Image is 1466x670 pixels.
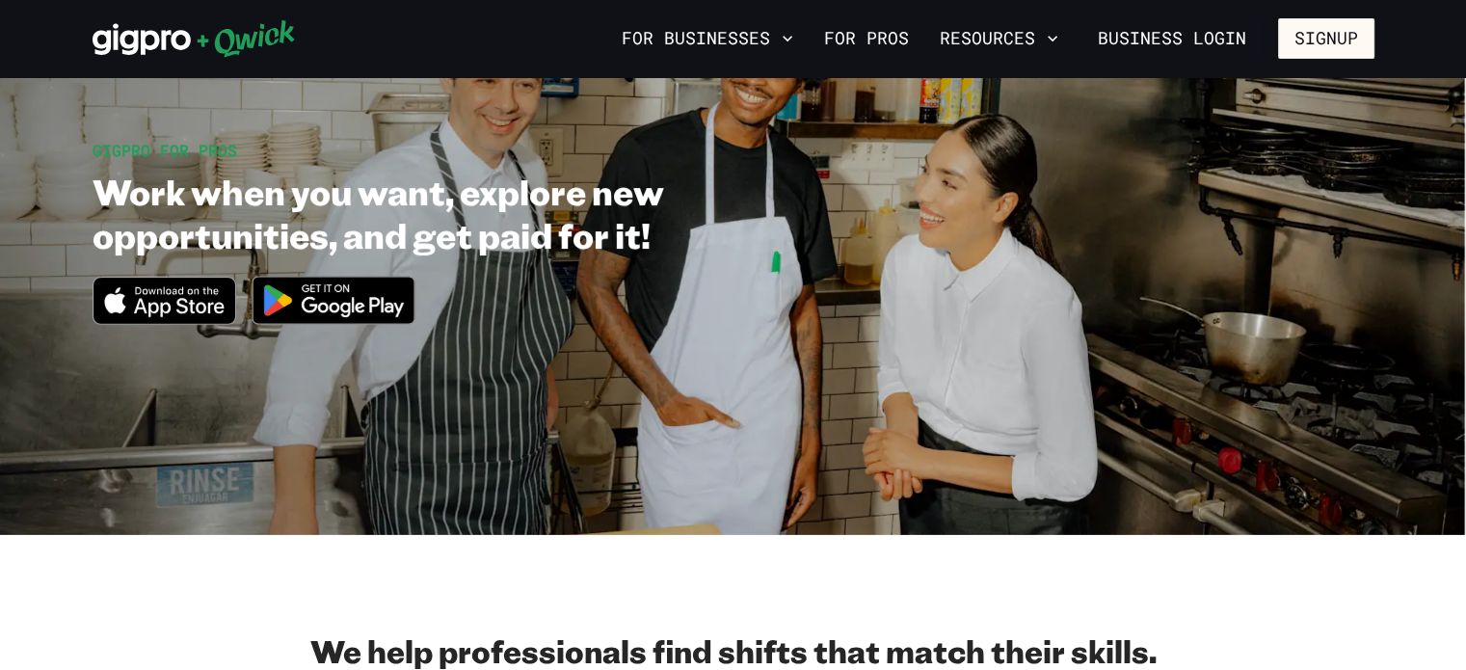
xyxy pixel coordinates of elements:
[93,631,1374,670] h2: We help professionals find shifts that match their skills.
[93,170,862,256] h1: Work when you want, explore new opportunities, and get paid for it!
[93,140,237,160] span: GIGPRO FOR PROS
[1278,18,1374,59] button: Signup
[93,308,237,329] a: Download on the App Store
[816,22,917,55] a: For Pros
[932,22,1066,55] button: Resources
[240,264,427,336] img: Get it on Google Play
[1081,18,1263,59] a: Business Login
[614,22,801,55] button: For Businesses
